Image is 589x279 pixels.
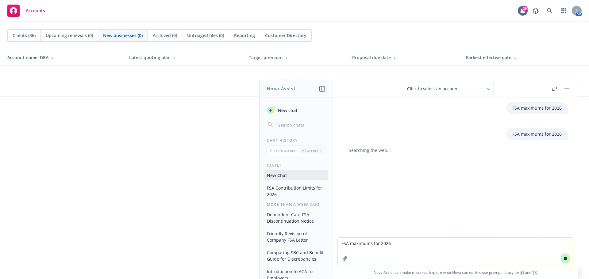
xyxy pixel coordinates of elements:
span: Accounts [26,8,45,13]
div: Latest quoting plan [129,54,239,61]
a: Report a Bug [529,5,542,17]
span: Untriaged files (0) [187,32,224,39]
span: Click to select an account [407,86,459,92]
div: Searching the web... [343,147,568,153]
button: Friendly Revision of Company FSA Letter [264,228,328,245]
a: Search [544,5,556,17]
span: New businesses (0) [103,32,143,39]
span: Reporting [234,32,255,39]
div: Proposal due date [352,54,456,61]
p: All accounts [302,148,322,153]
span: Clients (36) [13,32,36,39]
button: New chat [264,105,328,116]
span: Archived (0) [153,32,177,39]
a: Switch app [558,5,570,17]
a: BI [520,270,524,275]
button: FSA Contribution Limits for 2026 [264,183,328,199]
span: Nova Assist can make mistakes. Explore what Nova can do: Browse prompt library for and [335,266,575,279]
div: Earliest effective date [466,54,584,61]
span: Customer Directory [265,32,306,39]
button: Click to select an account [402,83,494,95]
div: Chat History [260,138,333,143]
input: Search chats [277,121,325,129]
a: Accounts [5,2,48,19]
button: Comparing SBC and Benefit Guide for Discrepancies [264,247,328,264]
button: New Chat [264,170,328,180]
p: FSA maximums for 2026 [512,131,562,137]
p: FSA maximums for 2026 [512,105,562,111]
span: Upcoming renewals (0) [46,32,93,39]
button: Dependent Care FSA Discontinuation Notice [264,209,328,226]
div: 29 [522,6,528,11]
div: More than a week ago [260,202,333,207]
p: Current account [270,148,298,153]
div: [DATE] [260,163,333,168]
span: New chat [277,107,298,114]
h1: Nova Assist [267,85,296,92]
div: Target premium [249,54,342,61]
a: TR [532,270,537,275]
span: No results [284,78,305,84]
div: Account name, DBA [7,54,119,61]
